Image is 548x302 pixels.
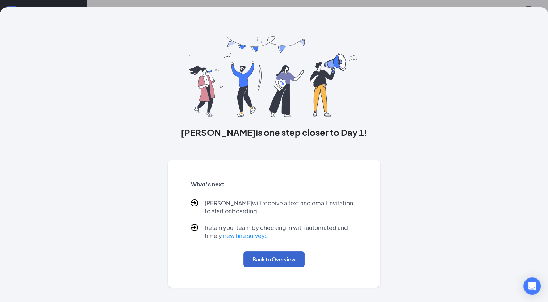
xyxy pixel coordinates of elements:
button: Back to Overview [243,251,305,267]
h3: [PERSON_NAME] is one step closer to Day 1! [168,126,380,138]
p: [PERSON_NAME] will receive a text and email invitation to start onboarding [205,199,357,215]
img: you are all set [189,36,359,117]
h5: What’s next [191,180,357,188]
a: new hire surveys [223,232,268,239]
div: Open Intercom Messenger [523,277,541,295]
p: Retain your team by checking in with automated and timely [205,224,357,240]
